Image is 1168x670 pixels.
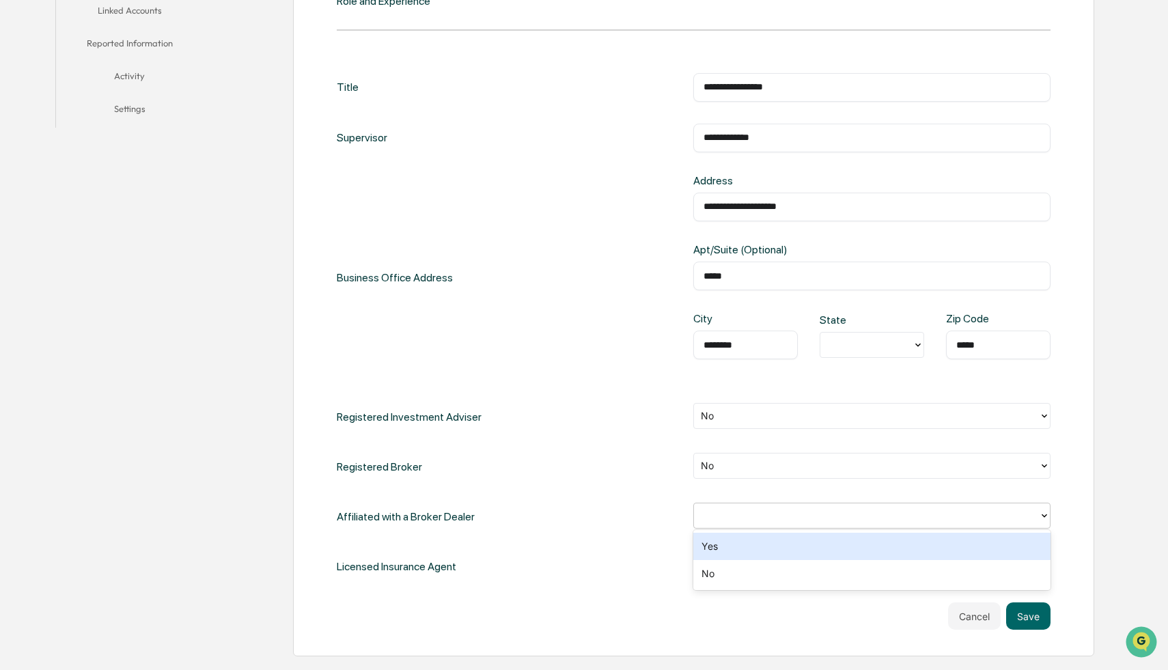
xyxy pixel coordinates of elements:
[693,174,854,187] div: Address
[337,503,475,531] div: Affiliated with a Broker Dealer
[14,173,25,184] div: 🖐️
[693,312,740,325] div: City
[337,553,456,581] div: Licensed Insurance Agent
[1124,625,1161,662] iframe: Open customer support
[820,313,867,326] div: State
[232,109,249,125] button: Start new chat
[946,312,993,325] div: Zip Code
[337,124,387,152] div: Supervisor
[113,172,169,186] span: Attestations
[99,173,110,184] div: 🗄️
[14,199,25,210] div: 🔎
[27,172,88,186] span: Preclearance
[46,118,173,129] div: We're available if you need us!
[693,560,1050,587] div: No
[56,29,202,62] button: Reported Information
[8,167,94,191] a: 🖐️Preclearance
[337,73,359,102] div: Title
[693,533,1050,560] div: Yes
[948,602,1001,630] button: Cancel
[337,453,422,481] div: Registered Broker
[693,243,854,256] div: Apt/Suite (Optional)
[36,62,225,76] input: Clear
[46,104,224,118] div: Start new chat
[337,403,482,431] div: Registered Investment Adviser
[94,167,175,191] a: 🗄️Attestations
[14,29,249,51] p: How can we help?
[14,104,38,129] img: 1746055101610-c473b297-6a78-478c-a979-82029cc54cd1
[337,174,453,381] div: Business Office Address
[56,62,202,95] button: Activity
[56,95,202,128] button: Settings
[8,193,92,217] a: 🔎Data Lookup
[96,231,165,242] a: Powered byPylon
[27,198,86,212] span: Data Lookup
[136,232,165,242] span: Pylon
[1006,602,1051,630] button: Save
